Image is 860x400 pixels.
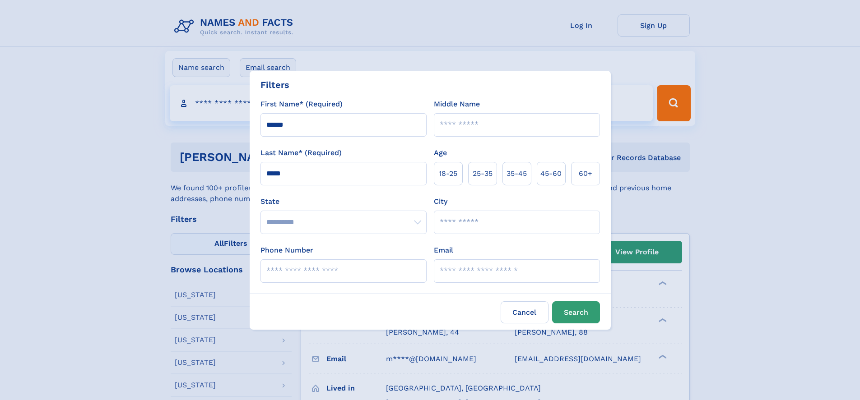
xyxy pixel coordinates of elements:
label: State [260,196,427,207]
label: Cancel [501,301,549,323]
span: 45‑60 [540,168,562,179]
span: 18‑25 [439,168,457,179]
label: Email [434,245,453,256]
label: Last Name* (Required) [260,147,342,158]
span: 25‑35 [473,168,493,179]
label: Phone Number [260,245,313,256]
span: 35‑45 [507,168,527,179]
label: Middle Name [434,99,480,110]
button: Search [552,301,600,323]
div: Filters [260,78,289,92]
span: 60+ [579,168,592,179]
label: Age [434,147,447,158]
label: First Name* (Required) [260,99,343,110]
label: City [434,196,447,207]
